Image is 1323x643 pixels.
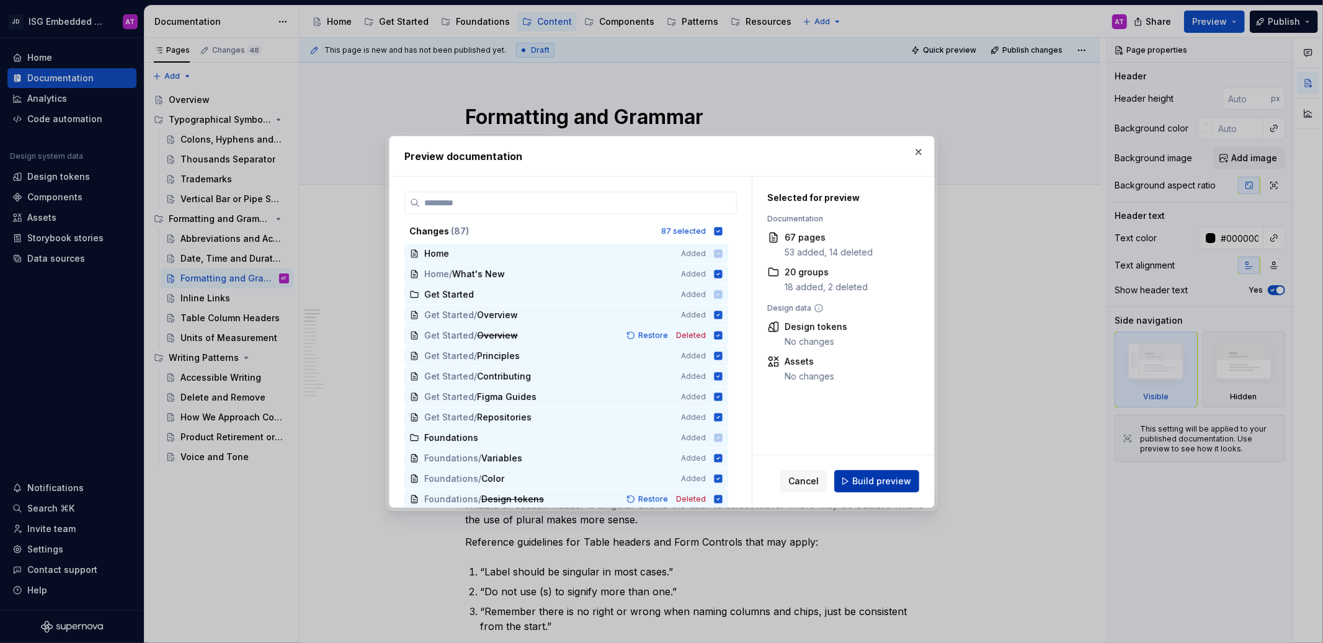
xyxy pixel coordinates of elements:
[424,452,478,464] span: Foundations
[424,268,449,280] span: Home
[767,303,905,313] div: Design data
[785,246,873,259] div: 53 added, 14 deleted
[481,472,506,485] span: Color
[623,493,674,505] button: Restore
[681,392,706,402] span: Added
[788,475,819,487] span: Cancel
[424,370,474,383] span: Get Started
[424,472,478,485] span: Foundations
[681,371,706,381] span: Added
[481,493,544,505] span: Design tokens
[638,330,668,340] span: Restore
[681,474,706,484] span: Added
[785,266,868,278] div: 20 groups
[785,321,847,333] div: Design tokens
[681,310,706,320] span: Added
[681,351,706,361] span: Added
[676,494,706,504] span: Deleted
[785,370,834,383] div: No changes
[477,329,518,342] span: Overview
[623,329,674,342] button: Restore
[661,226,706,236] div: 87 selected
[478,493,481,505] span: /
[767,192,905,204] div: Selected for preview
[852,475,911,487] span: Build preview
[767,214,905,224] div: Documentation
[834,470,919,492] button: Build preview
[424,411,474,423] span: Get Started
[785,335,847,348] div: No changes
[424,391,474,403] span: Get Started
[449,268,452,280] span: /
[474,370,477,383] span: /
[474,350,477,362] span: /
[424,350,474,362] span: Get Started
[481,452,522,464] span: Variables
[478,472,481,485] span: /
[477,411,532,423] span: Repositories
[474,309,477,321] span: /
[404,149,919,164] h2: Preview documentation
[452,268,505,280] span: What's New
[638,494,668,504] span: Restore
[785,231,873,244] div: 67 pages
[477,309,518,321] span: Overview
[424,309,474,321] span: Get Started
[676,330,706,340] span: Deleted
[478,452,481,464] span: /
[474,391,477,403] span: /
[409,225,654,237] div: Changes
[780,470,827,492] button: Cancel
[477,370,531,383] span: Contributing
[474,411,477,423] span: /
[681,453,706,463] span: Added
[474,329,477,342] span: /
[424,493,478,505] span: Foundations
[477,391,537,403] span: Figma Guides
[424,329,474,342] span: Get Started
[451,226,469,236] span: ( 87 )
[681,412,706,422] span: Added
[681,269,706,279] span: Added
[477,350,520,362] span: Principles
[785,355,834,368] div: Assets
[785,281,868,293] div: 18 added, 2 deleted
